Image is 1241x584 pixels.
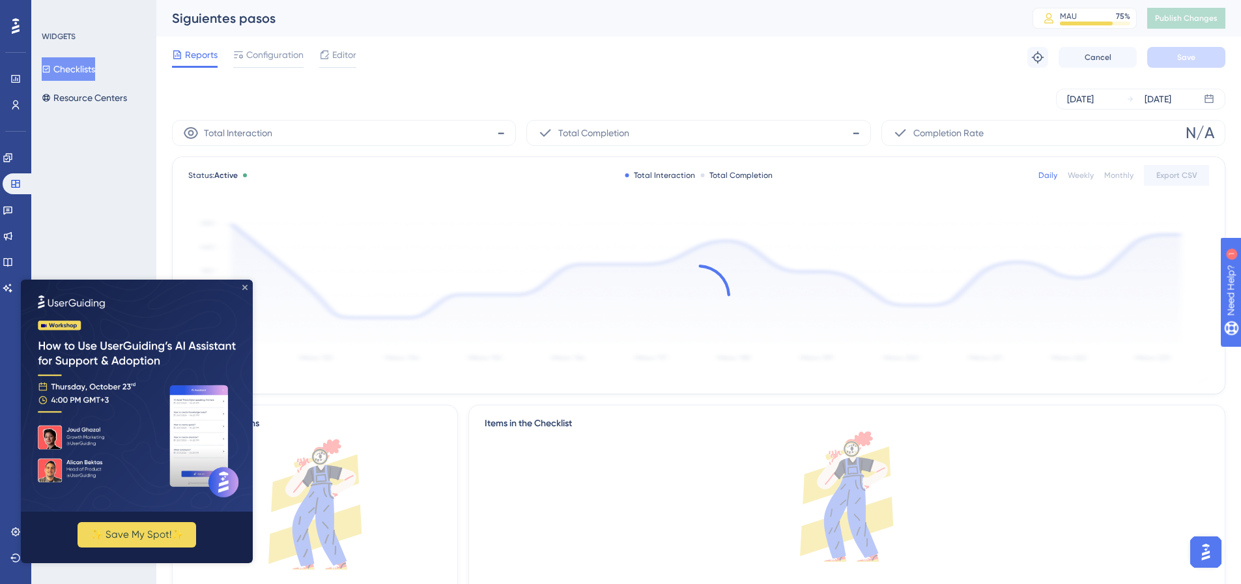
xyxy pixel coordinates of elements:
[1155,13,1218,23] span: Publish Changes
[700,170,773,181] div: Total Completion
[172,9,1000,27] div: Siguientes pasos
[1059,47,1137,68] button: Cancel
[1068,170,1094,181] div: Weekly
[57,242,175,268] button: ✨ Save My Spot!✨
[1186,123,1214,143] span: N/A
[42,57,95,81] button: Checklists
[188,170,238,181] span: Status:
[1038,170,1057,181] div: Daily
[1186,533,1225,572] iframe: UserGuiding AI Assistant Launcher
[1060,11,1077,22] div: MAU
[625,170,695,181] div: Total Interaction
[852,123,860,143] span: -
[1177,52,1195,63] span: Save
[185,47,218,63] span: Reports
[1147,8,1225,29] button: Publish Changes
[91,7,94,17] div: 1
[42,31,76,42] div: WIDGETS
[42,86,127,109] button: Resource Centers
[1116,11,1130,22] div: 75 %
[1147,47,1225,68] button: Save
[1156,170,1197,181] span: Export CSV
[214,171,238,180] span: Active
[1104,170,1134,181] div: Monthly
[1144,165,1209,186] button: Export CSV
[332,47,356,63] span: Editor
[913,125,984,141] span: Completion Rate
[497,123,505,143] span: -
[221,5,227,10] div: Close Preview
[485,416,1209,431] div: Items in the Checklist
[31,3,81,19] span: Need Help?
[1085,52,1111,63] span: Cancel
[246,47,304,63] span: Configuration
[204,125,272,141] span: Total Interaction
[558,125,629,141] span: Total Completion
[1145,91,1171,107] div: [DATE]
[1067,91,1094,107] div: [DATE]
